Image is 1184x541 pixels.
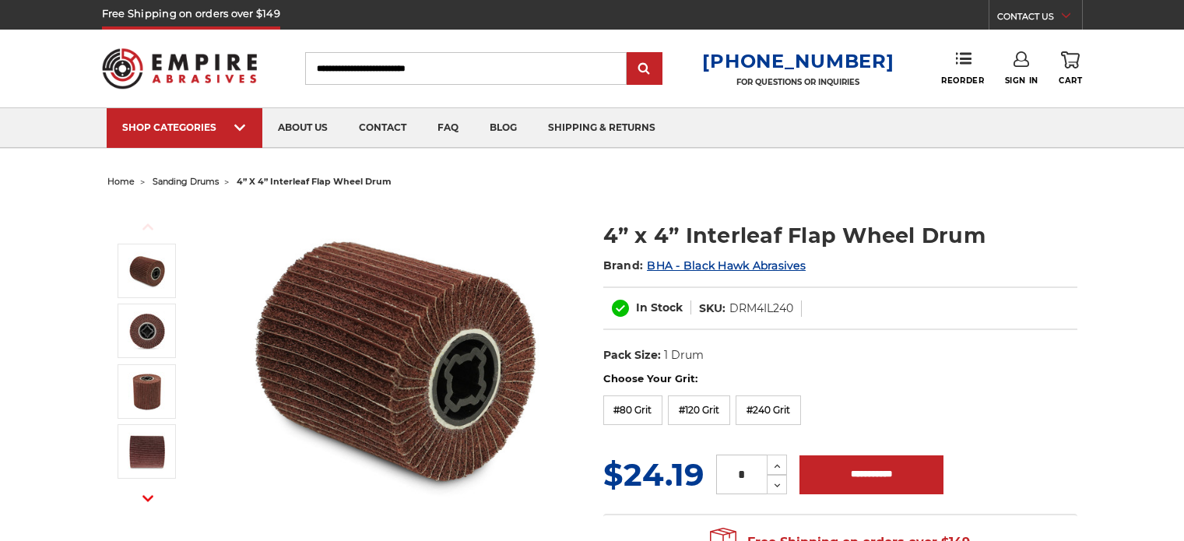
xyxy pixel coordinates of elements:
button: Previous [129,210,167,244]
a: [PHONE_NUMBER] [702,50,894,72]
h1: 4” x 4” Interleaf Flap Wheel Drum [603,220,1077,251]
a: blog [474,108,532,148]
dd: 1 Drum [664,347,704,364]
label: Choose Your Grit: [603,371,1077,387]
div: SHOP CATEGORIES [122,121,247,133]
dt: SKU: [699,300,726,317]
span: Cart [1059,76,1082,86]
img: 4 inch interleaf flap wheel drum [128,251,167,290]
img: 4 inch interleaf flap wheel drum [241,204,552,515]
img: 4” x 4” Interleaf Flap Wheel Drum [128,432,167,471]
a: shipping & returns [532,108,671,148]
span: Reorder [941,76,984,86]
span: 4” x 4” interleaf flap wheel drum [237,176,392,187]
input: Submit [629,54,660,85]
a: contact [343,108,422,148]
a: about us [262,108,343,148]
p: FOR QUESTIONS OR INQUIRIES [702,77,894,87]
a: BHA - Black Hawk Abrasives [647,258,806,272]
a: sanding drums [153,176,219,187]
button: Next [129,481,167,515]
dt: Pack Size: [603,347,661,364]
a: home [107,176,135,187]
img: Empire Abrasives [102,38,258,99]
span: Sign In [1005,76,1038,86]
a: Cart [1059,51,1082,86]
img: 4 inch interleaf flap wheel quad key arbor [128,311,167,350]
span: Brand: [603,258,644,272]
a: CONTACT US [997,8,1082,30]
span: In Stock [636,300,683,314]
span: $24.19 [603,455,704,494]
img: 4 inch flap wheel surface conditioning combo [128,372,167,411]
dd: DRM4IL240 [729,300,793,317]
a: faq [422,108,474,148]
a: Reorder [941,51,984,85]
